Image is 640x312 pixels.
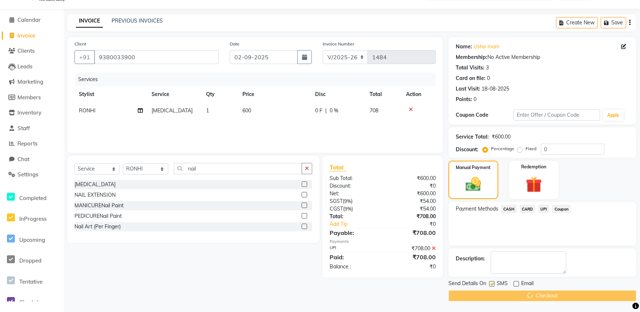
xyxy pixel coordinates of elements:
[330,198,343,204] span: SGST
[112,17,163,24] a: PREVIOUS INVOICES
[456,53,487,61] div: Membership:
[17,171,38,178] span: Settings
[448,280,486,289] span: Send Details On
[19,278,43,285] span: Tentative
[75,86,147,103] th: Stylist
[17,32,35,39] span: Invoice
[75,223,121,231] div: Nail Art (Per Finger)
[492,133,511,141] div: ₹600.00
[79,107,96,114] span: RONHI
[311,86,365,103] th: Disc
[538,205,550,213] span: UPI
[94,50,219,64] input: Search by Name/Mobile/Email/Code
[461,175,486,193] img: _cash.svg
[603,110,624,121] button: Apply
[17,156,29,163] span: Chat
[2,78,62,86] a: Marketing
[324,245,383,252] div: UPI
[324,228,383,237] div: Payable:
[75,50,95,64] button: +91
[456,64,484,72] div: Total Visits:
[324,220,393,228] a: Add Tip
[17,78,43,85] span: Marketing
[325,107,327,115] span: |
[230,41,240,47] label: Date
[456,75,486,82] div: Card on file:
[19,195,47,201] span: Completed
[514,109,600,121] input: Enter Offer / Coupon Code
[17,94,41,101] span: Members
[491,145,514,152] label: Percentage
[330,107,338,115] span: 0 %
[324,213,383,220] div: Total:
[383,245,441,252] div: ₹708.00
[2,155,62,164] a: Chat
[17,125,30,132] span: Staff
[526,145,536,152] label: Fixed
[330,239,436,245] div: Payments
[456,205,498,213] span: Payment Methods
[206,107,209,114] span: 1
[383,213,441,220] div: ₹708.00
[383,228,441,237] div: ₹708.00
[345,206,351,212] span: 9%
[152,107,193,114] span: [MEDICAL_DATA]
[324,175,383,182] div: Sub Total:
[75,212,122,220] div: PEDICURENail Paint
[75,191,116,199] div: NAIL EXTENSION
[2,63,62,71] a: Leads
[330,164,346,171] span: Total
[75,181,116,188] div: [MEDICAL_DATA]
[2,16,62,24] a: Calendar
[17,16,41,23] span: Calendar
[456,96,472,103] div: Points:
[344,198,351,204] span: 9%
[2,124,62,133] a: Staff
[402,86,436,103] th: Action
[383,263,441,271] div: ₹0
[456,146,478,153] div: Discount:
[19,215,47,222] span: InProgress
[552,205,571,213] span: Coupon
[383,205,441,213] div: ₹54.00
[238,86,311,103] th: Price
[2,93,62,102] a: Members
[370,107,378,114] span: 708
[456,255,485,263] div: Description:
[2,109,62,117] a: Inventory
[474,96,476,103] div: 0
[17,63,32,70] span: Leads
[315,107,322,115] span: 0 F
[324,182,383,190] div: Discount:
[242,107,251,114] span: 600
[19,257,41,264] span: Dropped
[383,253,441,261] div: ₹708.00
[76,15,103,28] a: INVOICE
[2,32,62,40] a: Invoice
[2,171,62,179] a: Settings
[522,164,547,170] label: Redemption
[501,205,517,213] span: CASH
[456,43,472,51] div: Name:
[17,109,41,116] span: Inventory
[456,85,480,93] div: Last Visit:
[17,47,35,54] span: Clients
[383,190,441,197] div: ₹600.00
[2,140,62,148] a: Reports
[75,73,441,86] div: Services
[393,220,441,228] div: ₹0
[324,205,383,213] div: ( )
[75,41,86,47] label: Client
[456,111,514,119] div: Coupon Code
[324,263,383,271] div: Balance :
[520,205,535,213] span: CARD
[601,17,626,28] button: Save
[487,75,490,82] div: 0
[324,253,383,261] div: Paid:
[323,41,354,47] label: Invoice Number
[383,197,441,205] div: ₹54.00
[147,86,202,103] th: Service
[383,175,441,182] div: ₹600.00
[19,236,45,243] span: Upcoming
[556,17,598,28] button: Create New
